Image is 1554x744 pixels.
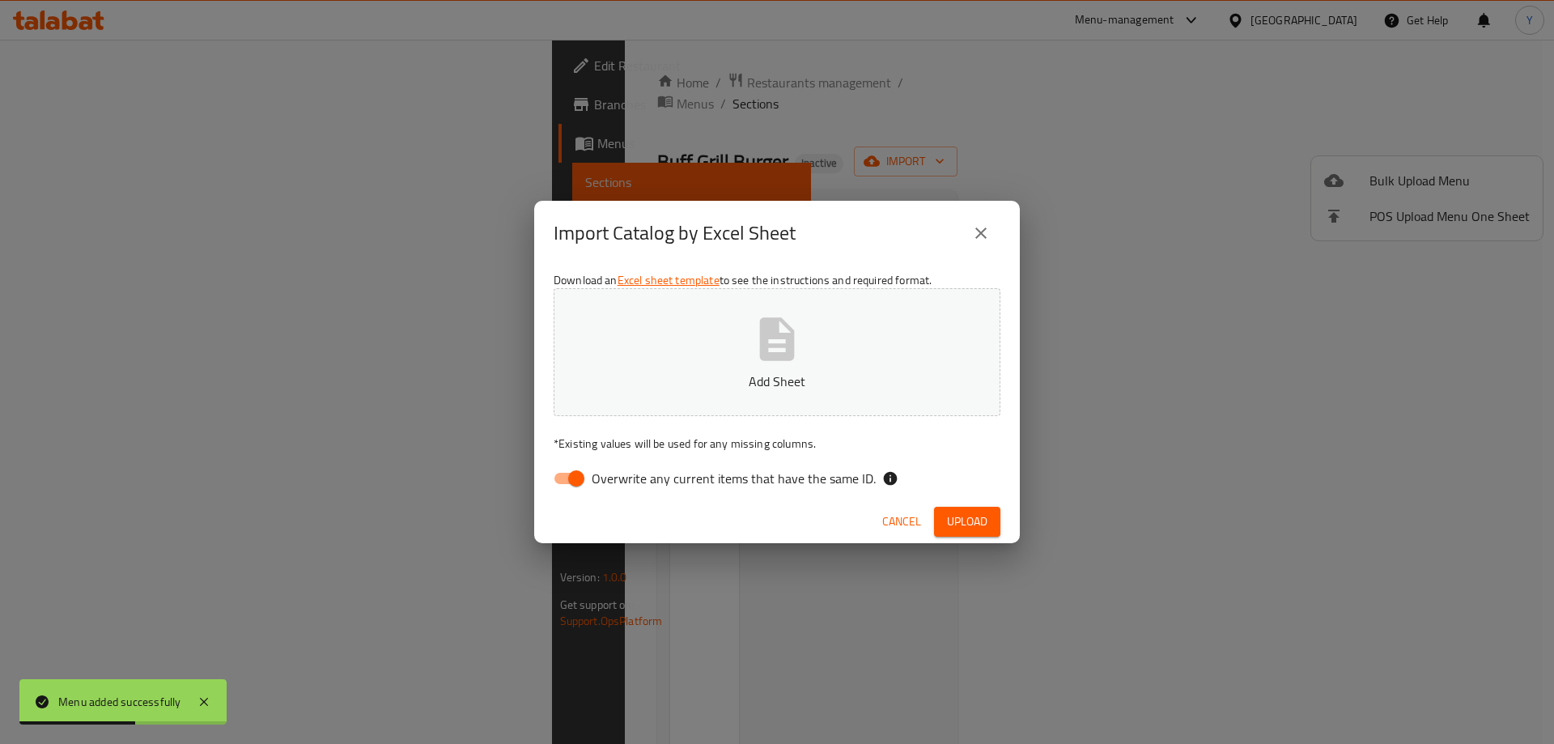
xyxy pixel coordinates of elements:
[882,470,898,487] svg: If the overwrite option isn't selected, then the items that match an existing ID will be ignored ...
[882,512,921,532] span: Cancel
[534,266,1020,500] div: Download an to see the instructions and required format.
[554,288,1000,416] button: Add Sheet
[876,507,928,537] button: Cancel
[554,220,796,246] h2: Import Catalog by Excel Sheet
[592,469,876,488] span: Overwrite any current items that have the same ID.
[579,372,975,391] p: Add Sheet
[947,512,987,532] span: Upload
[58,693,181,711] div: Menu added successfully
[554,436,1000,452] p: Existing values will be used for any missing columns.
[934,507,1000,537] button: Upload
[962,214,1000,253] button: close
[618,270,720,291] a: Excel sheet template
